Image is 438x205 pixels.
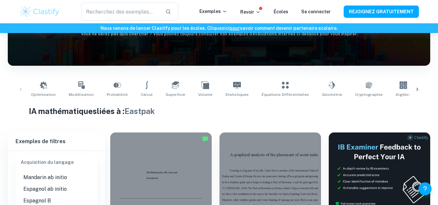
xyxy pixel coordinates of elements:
font: savoir comment devenir partenaire scolaire [240,26,337,31]
font: liées à : [97,107,124,116]
font: Exemples de filtres [16,138,65,144]
input: Recherchez des exemples... [81,3,160,21]
font: Modélisation [69,92,94,97]
a: Écoles [274,9,288,14]
button: REJOIGNEZ GRATUITEMENT [344,6,419,17]
img: Marqué [202,136,208,142]
font: Superficie [166,92,185,97]
font: Eastpak [124,107,155,116]
font: . [337,26,338,31]
font: Cryptographie [355,92,383,97]
font: Statistiques [225,92,249,97]
font: Mandarin ab initio [23,174,67,180]
a: Se connecter [301,9,331,14]
font: Calcul [141,92,153,97]
font: Volume [198,92,212,97]
a: pour [230,26,240,31]
font: Exemples [199,9,221,14]
div: Choix du type de filtre [33,151,79,166]
font: Espagnol B [23,198,51,204]
img: Logo Clastify [19,5,61,18]
font: Équations différentielles [262,92,309,97]
font: Espagnol ab initio [23,186,67,192]
font: Probabilité [107,92,128,97]
font: Acquisition du langage [21,160,74,165]
button: Aide et commentaires [419,182,432,195]
font: Géométrie [322,92,342,97]
font: Algèbre [396,92,411,97]
font: IA mathématiques [29,107,97,116]
font: ici [224,26,230,31]
font: Optimisation [31,92,56,97]
font: Nous venons de lancer Clastify pour les écoles. Cliquez [101,26,224,31]
font: Vous ne savez pas quoi chercher ? Vous pouvez toujours consulter nos exemples d'évaluations inter... [81,31,358,36]
font: Revoir [240,9,254,15]
font: REJOIGNEZ GRATUITEMENT [349,9,414,15]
